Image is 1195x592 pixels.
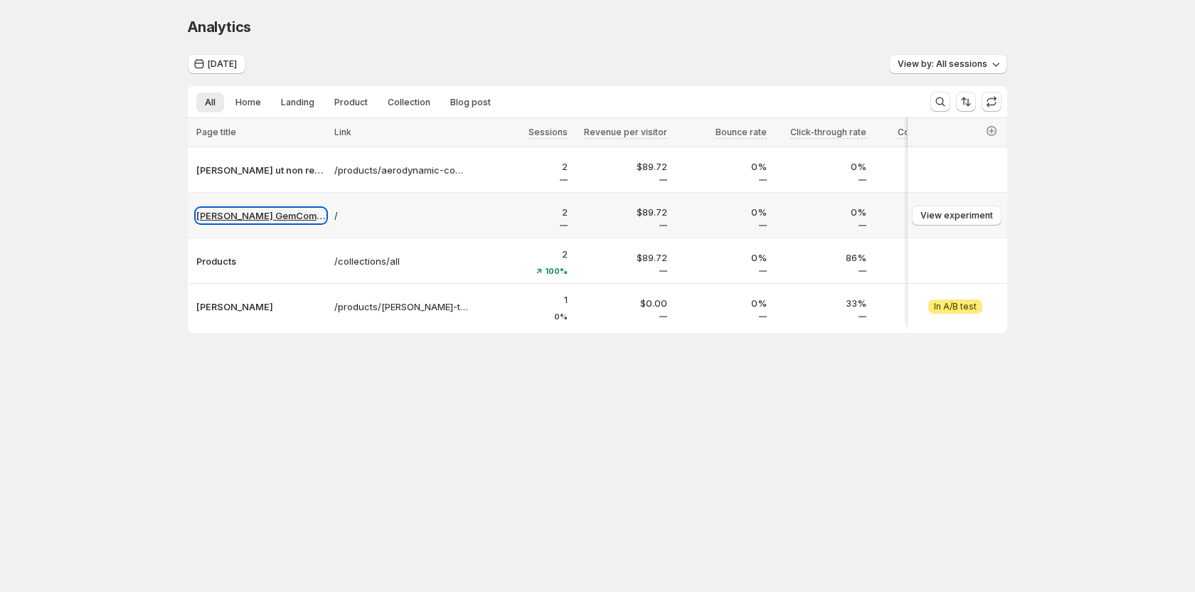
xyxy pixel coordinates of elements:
span: Page title [196,127,236,137]
p: 0% [676,205,767,219]
span: In A/B test [934,301,977,312]
p: 1 [477,292,568,307]
p: 50% [875,205,966,219]
a: / [334,208,468,223]
button: Search and filter results [930,92,950,112]
span: View experiment [920,210,993,221]
span: 0% [554,312,568,321]
span: All [205,97,216,108]
button: [PERSON_NAME] ut non reprehenderit. [196,163,326,177]
p: 0% [775,159,866,174]
button: Products [196,254,326,268]
span: Collection [388,97,430,108]
a: /collections/all [334,254,468,268]
a: /products/[PERSON_NAME]-testtt [334,300,468,314]
p: 0% [875,296,966,310]
p: 86% [775,250,866,265]
span: Click-through rate [790,127,866,137]
button: Sort the results [956,92,976,112]
p: 33% [775,296,866,310]
p: 0% [676,250,767,265]
span: Analytics [188,18,251,36]
span: Blog post [450,97,491,108]
span: 100% [545,267,568,275]
button: [PERSON_NAME] GemCommerce [196,208,326,223]
p: $89.72 [576,159,667,174]
button: [DATE] [188,54,245,74]
button: [PERSON_NAME] [196,300,326,314]
p: 0% [676,159,767,174]
button: View experiment [912,206,1002,226]
button: View by: All sessions [889,54,1007,74]
span: Home [235,97,261,108]
span: Landing [281,97,314,108]
p: 50% [875,159,966,174]
span: Product [334,97,368,108]
span: View by: All sessions [898,58,987,70]
span: Link [334,127,351,137]
p: $0.00 [576,296,667,310]
span: Revenue per visitor [584,127,667,137]
span: Sessions [529,127,568,137]
p: $89.72 [576,205,667,219]
span: Conversion rate [898,127,966,137]
a: /products/aerodynamic-concrete-plate [334,163,468,177]
p: 0% [676,296,767,310]
p: $89.72 [576,250,667,265]
span: Bounce rate [716,127,767,137]
span: [DATE] [208,58,237,70]
p: 2 [477,205,568,219]
p: 2 [477,247,568,261]
p: 50% [875,250,966,265]
p: 2 [477,159,568,174]
p: 0% [775,205,866,219]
